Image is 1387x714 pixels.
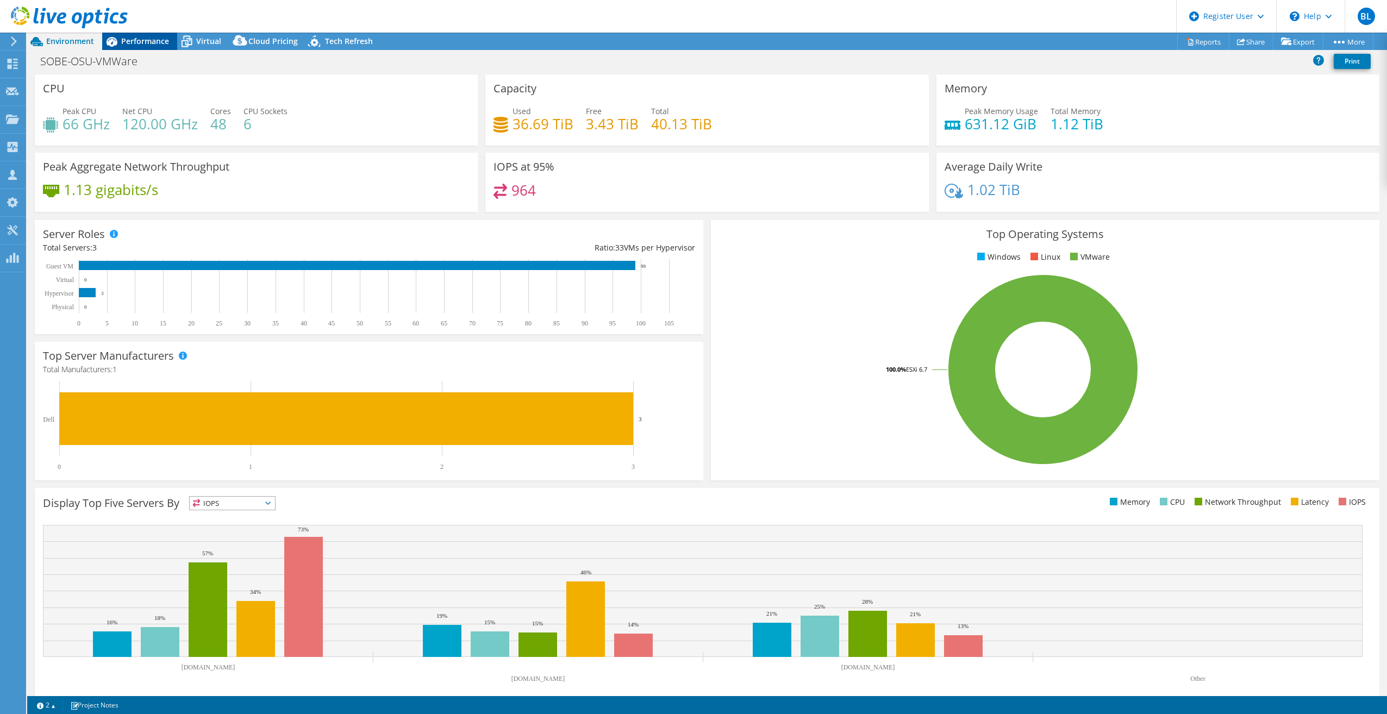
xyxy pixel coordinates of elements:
[45,290,74,297] text: Hypervisor
[196,36,221,46] span: Virtual
[385,320,391,327] text: 55
[107,619,117,625] text: 16%
[651,118,712,130] h4: 40.13 TiB
[1290,11,1299,21] svg: \n
[945,161,1042,173] h3: Average Daily Write
[190,497,275,510] span: IOPS
[325,36,373,46] span: Tech Refresh
[1028,251,1060,263] li: Linux
[440,463,443,471] text: 2
[1067,251,1110,263] li: VMware
[469,320,476,327] text: 70
[250,588,261,595] text: 34%
[484,619,495,625] text: 15%
[436,612,447,619] text: 19%
[298,526,309,533] text: 73%
[56,276,74,284] text: Virtual
[63,106,96,116] span: Peak CPU
[122,118,198,130] h4: 120.00 GHz
[216,320,222,327] text: 25
[513,118,573,130] h4: 36.69 TiB
[841,663,895,671] text: [DOMAIN_NAME]
[609,320,616,327] text: 95
[628,621,639,628] text: 14%
[1334,54,1371,69] a: Print
[1358,8,1375,25] span: BL
[664,320,674,327] text: 105
[1051,118,1103,130] h4: 1.12 TiB
[101,291,104,296] text: 3
[886,365,906,373] tspan: 100.0%
[641,264,646,269] text: 99
[202,550,213,556] text: 57%
[243,106,288,116] span: CPU Sockets
[46,262,73,270] text: Guest VM
[906,365,927,373] tspan: ESXi 6.7
[1323,33,1373,50] a: More
[651,106,669,116] span: Total
[58,463,61,471] text: 0
[441,320,447,327] text: 65
[43,228,105,240] h3: Server Roles
[121,36,169,46] span: Performance
[43,161,229,173] h3: Peak Aggregate Network Throughput
[553,320,560,327] text: 85
[160,320,166,327] text: 15
[493,83,536,95] h3: Capacity
[945,83,987,95] h3: Memory
[63,698,126,712] a: Project Notes
[357,320,363,327] text: 50
[105,320,109,327] text: 5
[272,320,279,327] text: 35
[1177,33,1229,50] a: Reports
[43,364,695,375] h4: Total Manufacturers:
[766,610,777,617] text: 21%
[249,463,252,471] text: 1
[43,350,174,362] h3: Top Server Manufacturers
[497,320,503,327] text: 75
[862,598,873,605] text: 28%
[113,364,117,374] span: 1
[301,320,307,327] text: 40
[369,242,695,254] div: Ratio: VMs per Hypervisor
[132,320,138,327] text: 10
[967,184,1020,196] h4: 1.02 TiB
[35,55,154,67] h1: SOBE-OSU-VMWare
[636,320,646,327] text: 100
[84,304,87,310] text: 0
[188,320,195,327] text: 20
[52,303,74,311] text: Physical
[1051,106,1101,116] span: Total Memory
[974,251,1021,263] li: Windows
[413,320,419,327] text: 60
[1229,33,1273,50] a: Share
[965,118,1038,130] h4: 631.12 GiB
[1157,496,1185,508] li: CPU
[244,320,251,327] text: 30
[586,118,639,130] h4: 3.43 TiB
[92,242,97,253] span: 3
[511,675,565,682] text: [DOMAIN_NAME]
[525,320,532,327] text: 80
[511,184,536,196] h4: 964
[580,569,591,575] text: 46%
[248,36,298,46] span: Cloud Pricing
[43,242,369,254] div: Total Servers:
[1336,496,1366,508] li: IOPS
[63,118,110,130] h4: 66 GHz
[814,603,825,610] text: 25%
[632,463,635,471] text: 3
[639,416,642,422] text: 3
[210,118,231,130] h4: 48
[513,106,531,116] span: Used
[910,611,921,617] text: 21%
[582,320,588,327] text: 90
[493,161,554,173] h3: IOPS at 95%
[719,228,1371,240] h3: Top Operating Systems
[243,118,288,130] h4: 6
[43,416,54,423] text: Dell
[77,320,80,327] text: 0
[328,320,335,327] text: 45
[958,623,969,629] text: 13%
[615,242,624,253] span: 33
